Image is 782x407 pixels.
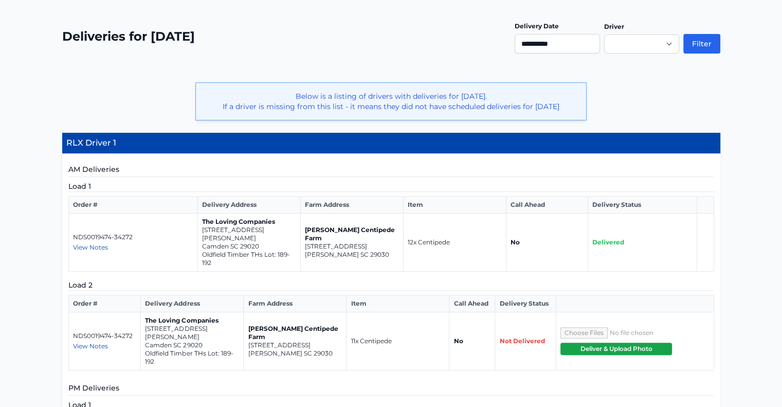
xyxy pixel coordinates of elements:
p: [PERSON_NAME] Centipede Farm [305,226,399,242]
h5: AM Deliveries [68,164,714,177]
p: Camden SC 29020 [145,341,239,349]
button: Filter [683,34,720,54]
p: Oldfield Timber THs Lot: 189-192 [145,349,239,366]
strong: No [453,337,463,345]
p: NDS0019474-34272 [73,332,137,340]
p: The Loving Companies [145,316,239,325]
label: Driver [604,23,624,30]
h5: PM Deliveries [68,383,714,396]
p: The Loving Companies [202,218,296,226]
h5: Load 1 [68,181,714,192]
span: Delivered [592,238,624,246]
p: NDS0019474-34272 [73,233,194,241]
th: Item [347,295,449,312]
h5: Load 2 [68,280,714,291]
td: 11x Centipede [347,312,449,370]
th: Delivery Status [588,197,697,214]
p: [STREET_ADDRESS][PERSON_NAME] [202,226,296,242]
th: Delivery Address [198,197,301,214]
span: View Notes [73,243,108,251]
td: 12x Centipede [404,214,506,272]
th: Order # [68,295,141,312]
p: Below is a listing of drivers with deliveries for [DATE]. If a driver is missing from this list -... [204,91,578,112]
th: Call Ahead [449,295,495,312]
button: Deliver & Upload Photo [560,343,672,355]
th: Delivery Status [495,295,556,312]
p: [PERSON_NAME] SC 29030 [248,349,342,358]
label: Delivery Date [515,22,559,30]
span: View Notes [73,342,108,350]
p: [STREET_ADDRESS] [305,242,399,251]
p: [STREET_ADDRESS] [248,341,342,349]
p: Oldfield Timber THs Lot: 189-192 [202,251,296,267]
p: [STREET_ADDRESS][PERSON_NAME] [145,325,239,341]
strong: No [511,238,520,246]
th: Farm Address [244,295,347,312]
th: Item [404,197,506,214]
th: Call Ahead [506,197,588,214]
th: Order # [68,197,198,214]
p: [PERSON_NAME] SC 29030 [305,251,399,259]
span: Not Delivered [499,337,544,345]
th: Delivery Address [141,295,244,312]
p: [PERSON_NAME] Centipede Farm [248,325,342,341]
h2: Deliveries for [DATE] [62,28,195,45]
th: Farm Address [301,197,404,214]
h4: RLX Driver 1 [62,133,720,154]
p: Camden SC 29020 [202,242,296,251]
